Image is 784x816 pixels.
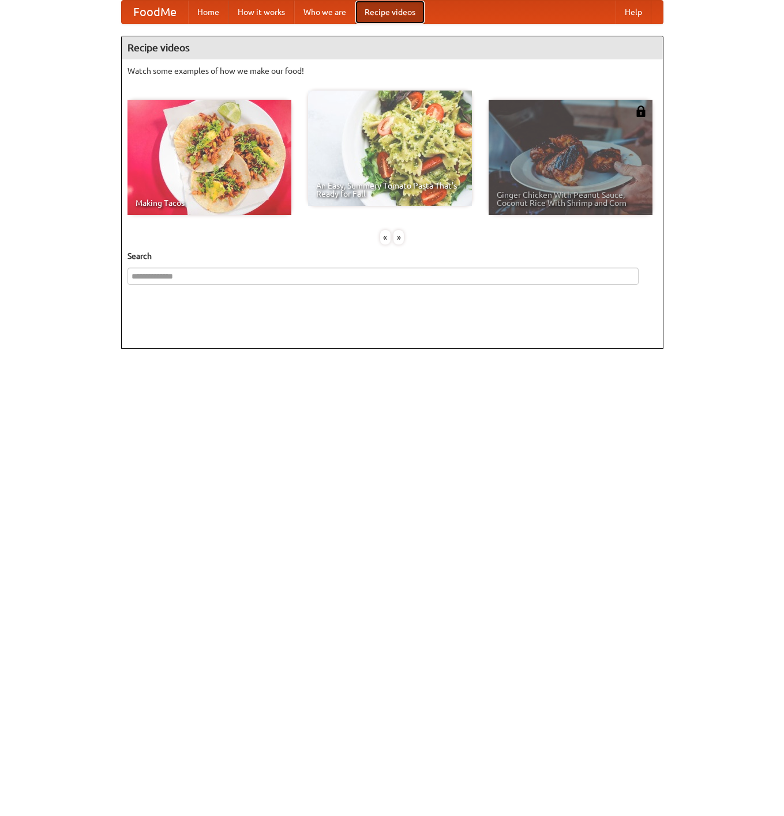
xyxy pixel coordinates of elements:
a: How it works [228,1,294,24]
span: An Easy, Summery Tomato Pasta That's Ready for Fall [316,182,464,198]
div: » [393,230,404,245]
span: Making Tacos [136,199,283,207]
a: Help [616,1,651,24]
a: Home [188,1,228,24]
a: Who we are [294,1,355,24]
h4: Recipe videos [122,36,663,59]
a: Recipe videos [355,1,425,24]
div: « [380,230,391,245]
p: Watch some examples of how we make our food! [127,65,657,77]
img: 483408.png [635,106,647,117]
a: An Easy, Summery Tomato Pasta That's Ready for Fall [308,91,472,206]
h5: Search [127,250,657,262]
a: Making Tacos [127,100,291,215]
a: FoodMe [122,1,188,24]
